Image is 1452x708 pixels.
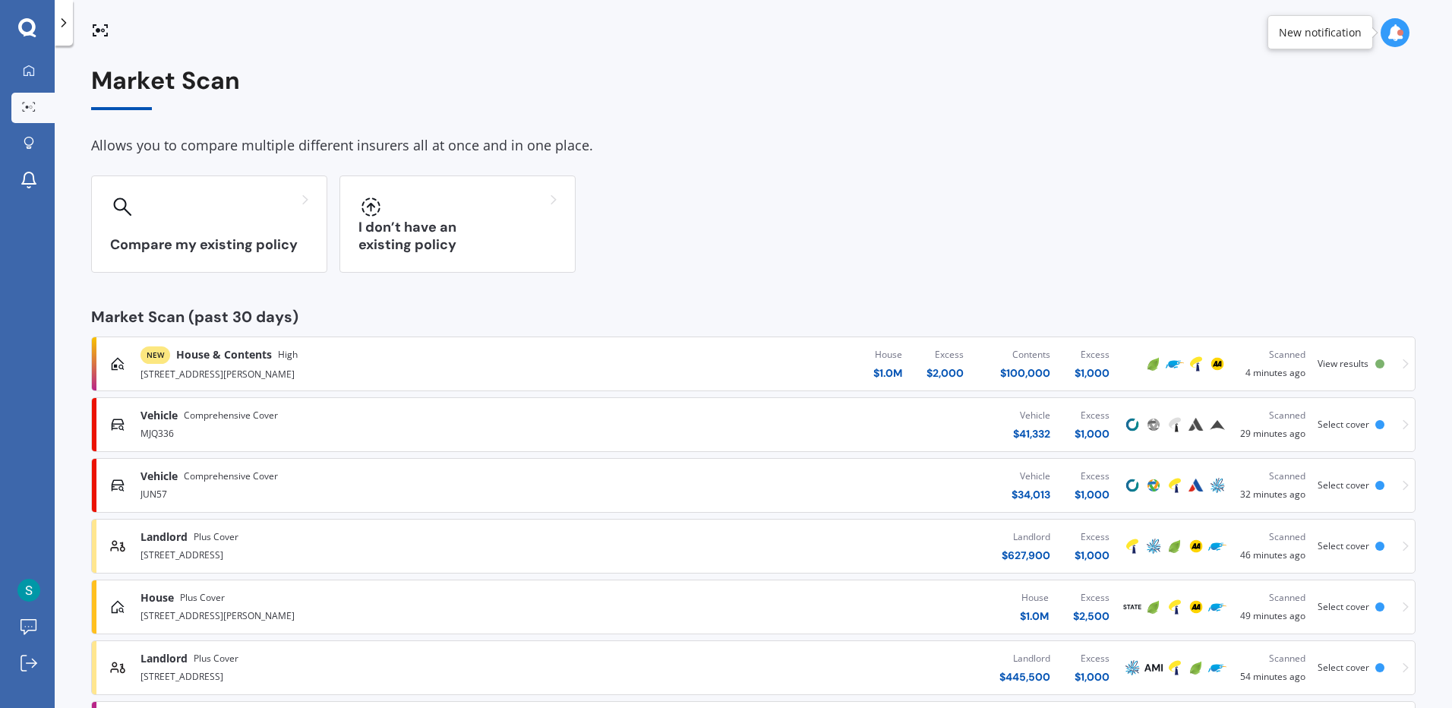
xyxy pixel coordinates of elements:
[1240,469,1305,502] div: 32 minutes ago
[1187,355,1205,373] img: Tower
[91,580,1416,634] a: HousePlus Cover[STREET_ADDRESS][PERSON_NAME]House$1.0MExcess$2,500StateInitioTowerAATrade Me Insu...
[873,347,902,362] div: House
[1187,537,1205,555] img: AA
[1002,529,1050,545] div: Landlord
[1240,529,1305,545] div: Scanned
[91,458,1416,513] a: VehicleComprehensive CoverJUN57Vehicle$34,013Excess$1,000CoveProtectaTowerAutosureAMPScanned32 mi...
[140,469,178,484] span: Vehicle
[1075,426,1110,441] div: $ 1,000
[140,346,170,364] span: NEW
[1240,347,1305,362] div: Scanned
[184,469,278,484] span: Comprehensive Cover
[194,651,238,666] span: Plus Cover
[91,519,1416,574] a: LandlordPlus Cover[STREET_ADDRESS]Landlord$627,900Excess$1,000TowerAMPInitioAATrade Me InsuranceS...
[91,309,1416,324] div: Market Scan (past 30 days)
[1208,476,1226,495] img: AMP
[91,397,1416,452] a: VehicleComprehensive CoverMJQ336Vehicle$41,332Excess$1,000CoveProtectaTowerAutosureProvidentScann...
[1123,416,1141,434] img: Cove
[110,539,125,554] img: landlord.470ea2398dcb263567d0.svg
[999,669,1050,684] div: $ 445,500
[1073,590,1110,605] div: Excess
[140,408,178,423] span: Vehicle
[1075,487,1110,502] div: $ 1,000
[1166,659,1184,677] img: Tower
[1166,416,1184,434] img: Tower
[1000,365,1050,381] div: $ 100,000
[1318,479,1369,491] span: Select cover
[1240,590,1305,624] div: 49 minutes ago
[1279,25,1362,40] div: New notification
[110,660,125,675] img: landlord.470ea2398dcb263567d0.svg
[999,651,1050,666] div: Landlord
[1240,347,1305,381] div: 4 minutes ago
[1187,416,1205,434] img: Autosure
[1075,469,1110,484] div: Excess
[1075,651,1110,666] div: Excess
[1240,529,1305,563] div: 46 minutes ago
[1123,537,1141,555] img: Tower
[140,529,188,545] span: Landlord
[1166,355,1184,373] img: Trade Me Insurance
[1075,347,1110,362] div: Excess
[17,579,40,602] img: ALm5wu3BLGd5Ojk3S758aiIlcnV03tgOz9O6XthMlxnT=s96-c
[1020,608,1049,624] div: $ 1.0M
[1187,659,1205,677] img: Initio
[1187,598,1205,616] img: AA
[278,347,298,362] span: High
[1166,598,1184,616] img: Tower
[358,219,557,254] h3: I don’t have an existing policy
[1144,598,1163,616] img: Initio
[140,545,616,563] div: [STREET_ADDRESS]
[1012,469,1050,484] div: Vehicle
[1144,659,1163,677] img: AMI
[184,408,278,423] span: Comprehensive Cover
[1013,408,1050,423] div: Vehicle
[1208,659,1226,677] img: Trade Me Insurance
[1020,590,1049,605] div: House
[91,67,1416,110] div: Market Scan
[1318,600,1369,613] span: Select cover
[1012,487,1050,502] div: $ 34,013
[140,651,188,666] span: Landlord
[1240,408,1305,441] div: 29 minutes ago
[1208,537,1226,555] img: Trade Me Insurance
[1318,418,1369,431] span: Select cover
[140,666,616,684] div: [STREET_ADDRESS]
[1144,416,1163,434] img: Protecta
[91,134,1416,157] div: Allows you to compare multiple different insurers all at once and in one place.
[1075,669,1110,684] div: $ 1,000
[140,484,616,502] div: JUN57
[180,590,225,605] span: Plus Cover
[1144,355,1163,373] img: Initio
[1144,537,1163,555] img: AMP
[176,347,272,362] span: House & Contents
[1240,408,1305,423] div: Scanned
[1318,357,1368,370] span: View results
[1240,590,1305,605] div: Scanned
[1075,365,1110,381] div: $ 1,000
[1000,347,1050,362] div: Contents
[140,364,616,382] div: [STREET_ADDRESS][PERSON_NAME]
[1208,416,1226,434] img: Provident
[1240,651,1305,684] div: 54 minutes ago
[1075,529,1110,545] div: Excess
[1240,469,1305,484] div: Scanned
[1240,651,1305,666] div: Scanned
[140,605,616,624] div: [STREET_ADDRESS][PERSON_NAME]
[1075,408,1110,423] div: Excess
[1166,537,1184,555] img: Initio
[1073,608,1110,624] div: $ 2,500
[926,347,964,362] div: Excess
[926,365,964,381] div: $ 2,000
[1166,476,1184,495] img: Tower
[91,337,1416,391] a: NEWHouse & ContentsHigh[STREET_ADDRESS][PERSON_NAME]House$1.0MExcess$2,000Contents$100,000Excess$...
[1208,355,1226,373] img: AA
[1013,426,1050,441] div: $ 41,332
[1318,539,1369,552] span: Select cover
[1075,548,1110,563] div: $ 1,000
[194,529,238,545] span: Plus Cover
[110,236,308,254] h3: Compare my existing policy
[140,590,174,605] span: House
[1123,476,1141,495] img: Cove
[1208,598,1226,616] img: Trade Me Insurance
